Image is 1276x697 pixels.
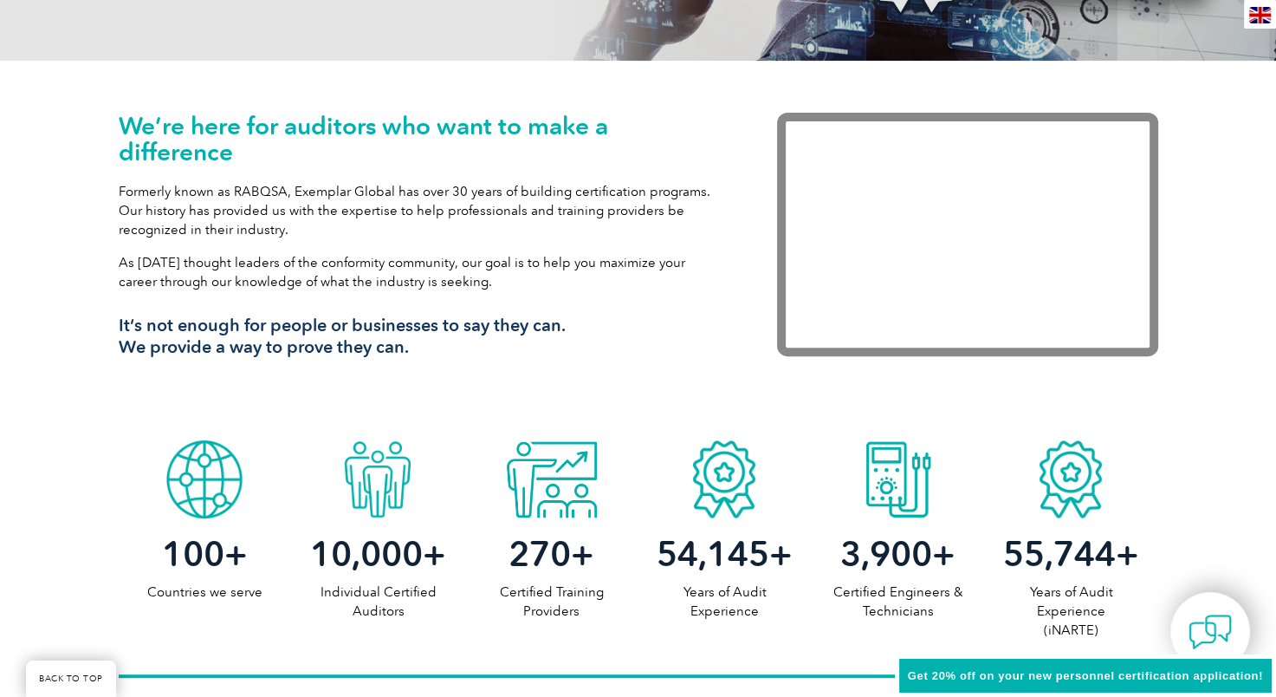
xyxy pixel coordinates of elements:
[119,540,292,568] h2: +
[657,533,769,575] span: 54,145
[840,533,932,575] span: 3,900
[811,583,984,621] p: Certified Engineers & Technicians
[984,583,1157,640] p: Years of Audit Experience (iNARTE)
[908,669,1263,682] span: Get 20% off on your new personnel certification application!
[984,540,1157,568] h2: +
[1249,7,1271,23] img: en
[638,583,811,621] p: Years of Audit Experience
[777,113,1158,356] iframe: Exemplar Global: Working together to make a difference
[1003,533,1116,575] span: 55,744
[310,533,423,575] span: 10,000
[638,540,811,568] h2: +
[508,533,571,575] span: 270
[162,533,224,575] span: 100
[119,315,725,358] h3: It’s not enough for people or businesses to say they can. We provide a way to prove they can.
[119,583,292,602] p: Countries we serve
[119,182,725,239] p: Formerly known as RABQSA, Exemplar Global has over 30 years of building certification programs. O...
[119,113,725,165] h1: We’re here for auditors who want to make a difference
[26,661,116,697] a: BACK TO TOP
[464,583,638,621] p: Certified Training Providers
[291,540,464,568] h2: +
[1189,610,1232,654] img: contact-chat.png
[291,583,464,621] p: Individual Certified Auditors
[464,540,638,568] h2: +
[119,253,725,291] p: As [DATE] thought leaders of the conformity community, our goal is to help you maximize your care...
[811,540,984,568] h2: +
